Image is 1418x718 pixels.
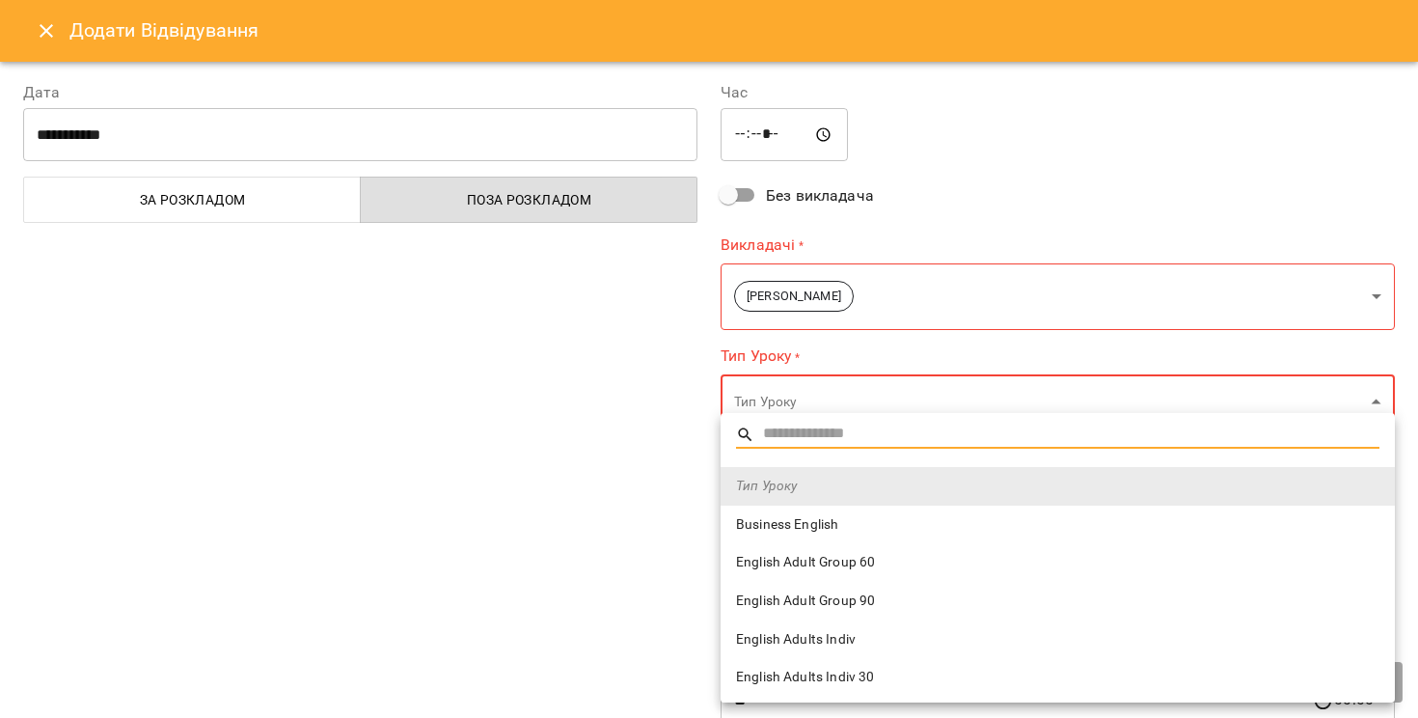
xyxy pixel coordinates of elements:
[736,477,1379,496] span: Тип Уроку
[736,515,1379,535] span: Business English
[736,630,1379,649] span: English Adults Indiv
[736,553,1379,572] span: English Adult Group 60
[736,668,1379,687] span: English Adults Indiv 30
[736,592,1379,611] span: English Adult Group 90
